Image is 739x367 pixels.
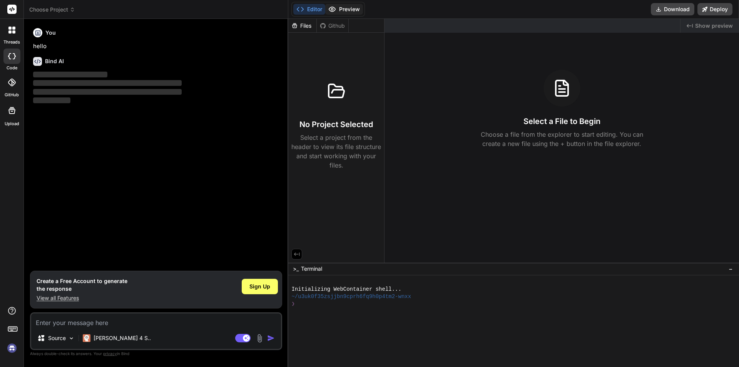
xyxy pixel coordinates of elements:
button: Deploy [697,3,732,15]
span: ‌ [33,80,182,86]
span: ❯ [291,300,295,308]
h6: Bind AI [45,57,64,65]
span: privacy [103,351,117,356]
p: hello [33,42,281,51]
span: Initializing WebContainer shell... [291,286,401,293]
h3: No Project Selected [299,119,373,130]
p: Choose a file from the explorer to start editing. You can create a new file using the + button in... [476,130,648,148]
img: Pick Models [68,335,75,342]
span: Choose Project [29,6,75,13]
span: Sign Up [249,283,270,290]
img: icon [267,334,275,342]
h1: Create a Free Account to generate the response [37,277,127,293]
img: Claude 4 Sonnet [83,334,90,342]
p: View all Features [37,294,127,302]
label: code [7,65,17,71]
label: GitHub [5,92,19,98]
p: [PERSON_NAME] 4 S.. [94,334,151,342]
span: ‌ [33,97,70,103]
span: ‌ [33,72,107,77]
span: ~/u3uk0f35zsjjbn9cprh6fq9h0p4tm2-wnxx [291,293,411,300]
label: Upload [5,121,19,127]
p: Always double-check its answers. Your in Bind [30,350,282,357]
h6: You [45,29,56,37]
div: Github [317,22,348,30]
p: Select a project from the header to view its file structure and start working with your files. [291,133,381,170]
div: Files [288,22,316,30]
h3: Select a File to Begin [523,116,600,127]
button: Editor [293,4,325,15]
button: Download [651,3,694,15]
label: threads [3,39,20,45]
span: ‌ [33,89,182,95]
span: Show preview [695,22,733,30]
button: Preview [325,4,363,15]
p: Source [48,334,66,342]
span: >_ [293,265,299,273]
span: − [729,265,733,273]
span: Terminal [301,265,322,273]
img: signin [5,342,18,355]
button: − [727,263,734,275]
img: attachment [255,334,264,343]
